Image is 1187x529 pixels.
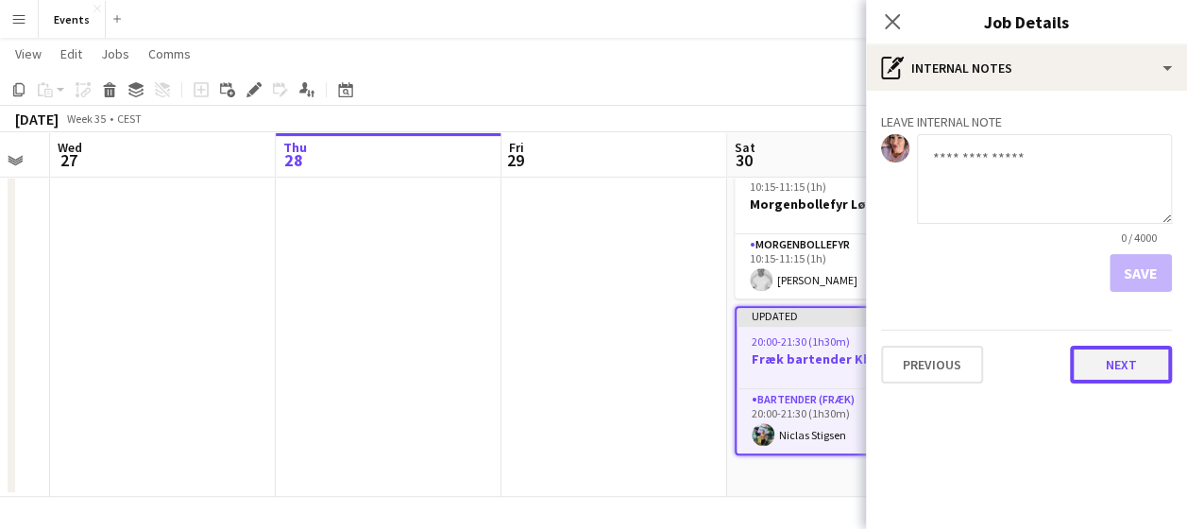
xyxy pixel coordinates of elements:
[62,111,110,126] span: Week 35
[866,9,1187,34] h3: Job Details
[752,334,850,349] span: 20:00-21:30 (1h30m)
[141,42,198,66] a: Comms
[148,45,191,62] span: Comms
[509,139,524,156] span: Fri
[58,139,82,156] span: Wed
[735,234,946,299] app-card-role: Morgenbollefyr1/110:15-11:15 (1h)[PERSON_NAME]
[8,42,49,66] a: View
[881,113,1172,130] h3: Leave internal note
[280,149,307,171] span: 28
[117,111,142,126] div: CEST
[1070,346,1172,384] button: Next
[39,1,106,38] button: Events
[732,149,755,171] span: 30
[737,308,944,323] div: Updated
[55,149,82,171] span: 27
[750,179,826,194] span: 10:15-11:15 (1h)
[93,42,137,66] a: Jobs
[15,45,42,62] span: View
[735,196,946,213] h3: Morgenbollefyr Løsning
[735,306,946,455] app-job-card: Updated20:00-21:30 (1h30m)1/1Fræk bartender Kbh N1 RoleBartender (Fræk)1/120:00-21:30 (1h30m)Nicl...
[881,346,983,384] button: Previous
[53,42,90,66] a: Edit
[60,45,82,62] span: Edit
[866,45,1187,91] div: Internal notes
[737,389,944,453] app-card-role: Bartender (Fræk)1/120:00-21:30 (1h30m)Niclas Stigsen
[1106,230,1172,245] span: 0 / 4000
[15,110,59,128] div: [DATE]
[737,350,944,367] h3: Fræk bartender Kbh N
[101,45,129,62] span: Jobs
[506,149,524,171] span: 29
[735,168,946,299] app-job-card: 10:15-11:15 (1h)1/1Morgenbollefyr Løsning1 RoleMorgenbollefyr1/110:15-11:15 (1h)[PERSON_NAME]
[735,139,755,156] span: Sat
[283,139,307,156] span: Thu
